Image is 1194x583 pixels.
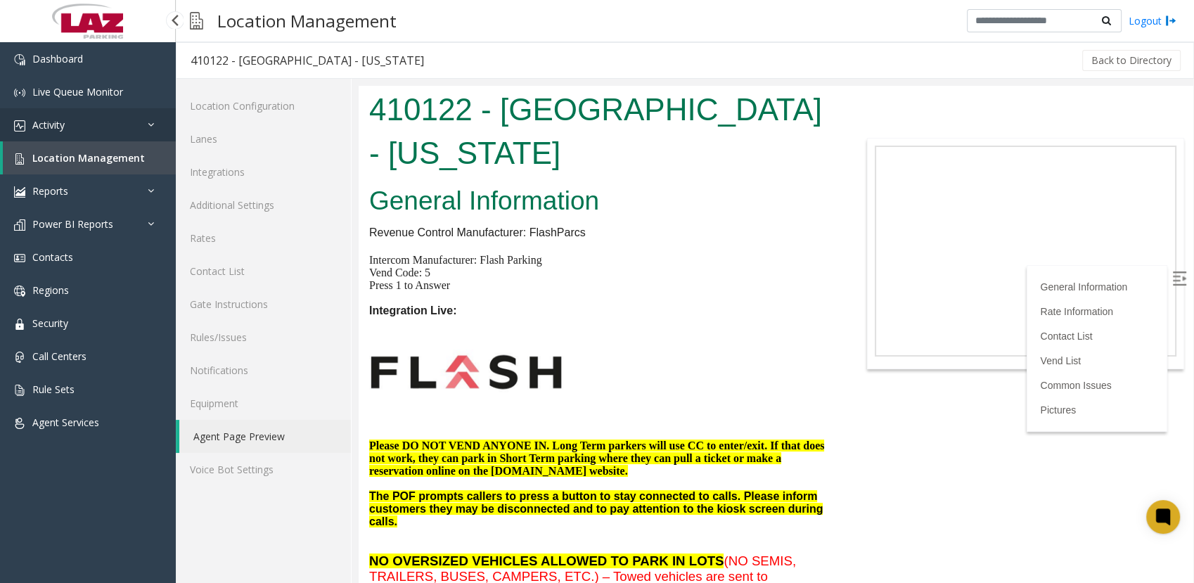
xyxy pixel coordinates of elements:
[190,4,203,38] img: pageIcon
[681,245,733,256] a: Contact List
[176,89,351,122] a: Location Configuration
[32,316,68,330] span: Security
[32,350,86,363] span: Call Centers
[14,54,25,65] img: 'icon'
[11,141,227,153] span: Revenue Control Manufacturer: FlashParcs
[11,181,72,193] span: Vend Code: 5
[11,97,476,134] h2: General Information
[32,85,123,98] span: Live Queue Monitor
[1129,13,1176,28] a: Logout
[176,222,351,255] a: Rates
[14,186,25,198] img: 'icon'
[1082,50,1181,71] button: Back to Directory
[32,416,99,429] span: Agent Services
[3,141,176,174] a: Location Management
[191,51,424,70] div: 410122 - [GEOGRAPHIC_DATA] - [US_STATE]
[176,188,351,222] a: Additional Settings
[14,153,25,165] img: 'icon'
[14,385,25,396] img: 'icon'
[176,122,351,155] a: Lanes
[176,288,351,321] a: Gate Instructions
[11,468,437,513] span: (NO SEMIS, TRAILERS, BUSES, CAMPERS, ETC.) – Towed vehicles are sent to [PERSON_NAME] Towing (701...
[14,252,25,264] img: 'icon'
[681,269,722,281] a: Vend List
[11,404,464,442] font: The POF prompts callers to press a button to stay connected to calls. Please inform customers the...
[681,319,717,330] a: Pictures
[11,193,91,205] span: Press 1 to Answer
[32,250,73,264] span: Contacts
[32,118,65,132] span: Activity
[14,219,25,231] img: 'icon'
[179,420,351,453] a: Agent Page Preview
[11,168,184,180] span: Intercom Manufacturer: Flash Parking
[176,453,351,486] a: Voice Bot Settings
[11,354,466,391] font: Please DO NOT VEND ANYONE IN. Long Term parkers will use CC to enter/exit. If that does not work,...
[32,52,83,65] span: Dashboard
[11,231,205,340] img: 5897561faa1c4859acae5be671f77ebb.jpg
[11,219,98,231] b: Integration Live:
[176,354,351,387] a: Notifications
[32,151,145,165] span: Location Management
[176,155,351,188] a: Integrations
[11,2,476,89] h1: 410122 - [GEOGRAPHIC_DATA] - [US_STATE]
[176,387,351,420] a: Equipment
[14,352,25,363] img: 'icon'
[32,283,69,297] span: Regions
[32,217,113,231] span: Power BI Reports
[1165,13,1176,28] img: logout
[32,383,75,396] span: Rule Sets
[176,255,351,288] a: Contact List
[210,4,404,38] h3: Location Management
[32,184,68,198] span: Reports
[14,418,25,429] img: 'icon'
[14,87,25,98] img: 'icon'
[681,294,752,305] a: Common Issues
[814,186,828,200] img: Open/Close Sidebar Menu
[14,120,25,132] img: 'icon'
[11,468,365,482] span: NO OVERSIZED VEHICLES ALLOWED TO PARK IN LOTS
[176,321,351,354] a: Rules/Issues
[681,220,755,231] a: Rate Information
[14,286,25,297] img: 'icon'
[681,196,769,207] a: General Information
[14,319,25,330] img: 'icon'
